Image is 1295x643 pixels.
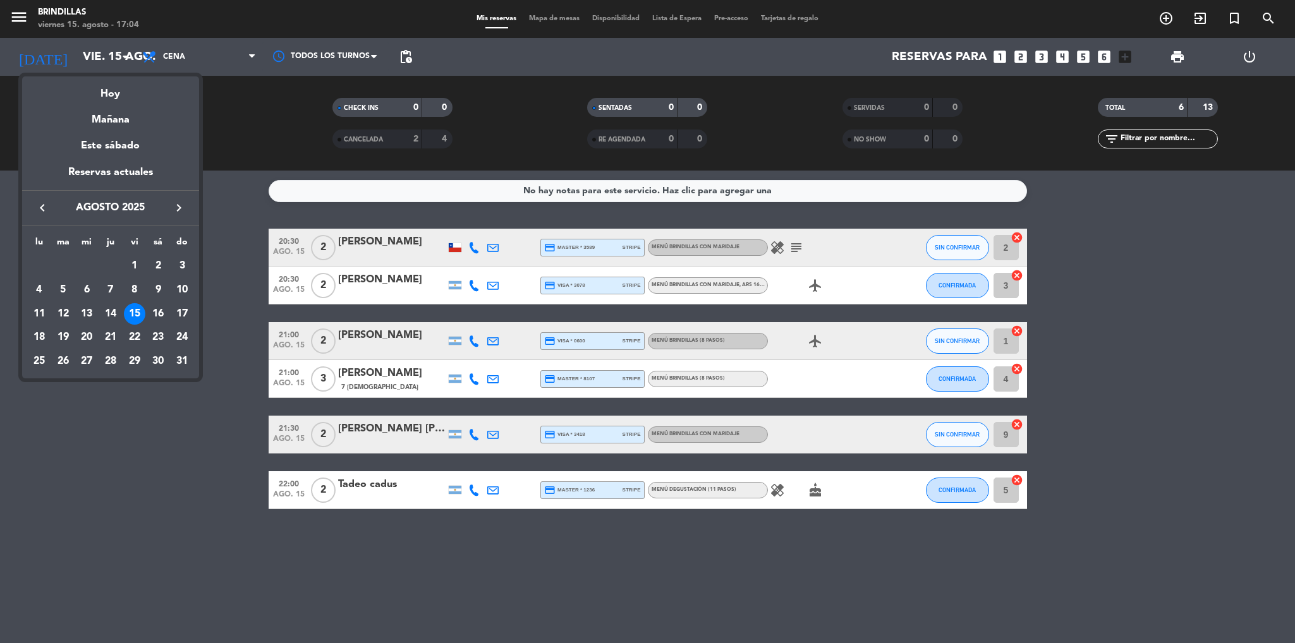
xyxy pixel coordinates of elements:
[147,327,169,349] div: 23
[51,278,75,302] td: 5 de agosto de 2025
[76,351,97,372] div: 27
[124,327,145,349] div: 22
[28,351,50,372] div: 25
[170,278,194,302] td: 10 de agosto de 2025
[22,76,199,102] div: Hoy
[167,200,190,216] button: keyboard_arrow_right
[35,200,50,215] i: keyboard_arrow_left
[171,351,193,372] div: 31
[51,349,75,373] td: 26 de agosto de 2025
[76,279,97,301] div: 6
[27,349,51,373] td: 25 de agosto de 2025
[147,303,169,325] div: 16
[171,255,193,277] div: 3
[147,351,169,372] div: 30
[75,278,99,302] td: 6 de agosto de 2025
[22,128,199,164] div: Este sábado
[99,302,123,326] td: 14 de agosto de 2025
[28,279,50,301] div: 4
[51,302,75,326] td: 12 de agosto de 2025
[28,327,50,349] div: 18
[147,255,171,279] td: 2 de agosto de 2025
[123,302,147,326] td: 15 de agosto de 2025
[22,164,199,190] div: Reservas actuales
[76,327,97,349] div: 20
[99,278,123,302] td: 7 de agosto de 2025
[51,326,75,350] td: 19 de agosto de 2025
[75,302,99,326] td: 13 de agosto de 2025
[100,279,121,301] div: 7
[147,326,171,350] td: 23 de agosto de 2025
[147,302,171,326] td: 16 de agosto de 2025
[124,279,145,301] div: 8
[124,255,145,277] div: 1
[171,327,193,349] div: 24
[171,279,193,301] div: 10
[147,279,169,301] div: 9
[170,302,194,326] td: 17 de agosto de 2025
[27,255,123,279] td: AGO.
[27,302,51,326] td: 11 de agosto de 2025
[100,303,121,325] div: 14
[123,255,147,279] td: 1 de agosto de 2025
[171,303,193,325] div: 17
[75,235,99,255] th: miércoles
[51,235,75,255] th: martes
[100,351,121,372] div: 28
[147,235,171,255] th: sábado
[171,200,186,215] i: keyboard_arrow_right
[170,235,194,255] th: domingo
[123,235,147,255] th: viernes
[123,349,147,373] td: 29 de agosto de 2025
[54,200,167,216] span: agosto 2025
[22,102,199,128] div: Mañana
[99,326,123,350] td: 21 de agosto de 2025
[28,303,50,325] div: 11
[52,327,74,349] div: 19
[31,200,54,216] button: keyboard_arrow_left
[123,278,147,302] td: 8 de agosto de 2025
[147,278,171,302] td: 9 de agosto de 2025
[27,235,51,255] th: lunes
[124,351,145,372] div: 29
[170,349,194,373] td: 31 de agosto de 2025
[52,279,74,301] div: 5
[76,303,97,325] div: 13
[99,235,123,255] th: jueves
[52,303,74,325] div: 12
[75,349,99,373] td: 27 de agosto de 2025
[100,327,121,349] div: 21
[75,326,99,350] td: 20 de agosto de 2025
[170,255,194,279] td: 3 de agosto de 2025
[147,255,169,277] div: 2
[52,351,74,372] div: 26
[27,278,51,302] td: 4 de agosto de 2025
[170,326,194,350] td: 24 de agosto de 2025
[123,326,147,350] td: 22 de agosto de 2025
[99,349,123,373] td: 28 de agosto de 2025
[147,349,171,373] td: 30 de agosto de 2025
[27,326,51,350] td: 18 de agosto de 2025
[124,303,145,325] div: 15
